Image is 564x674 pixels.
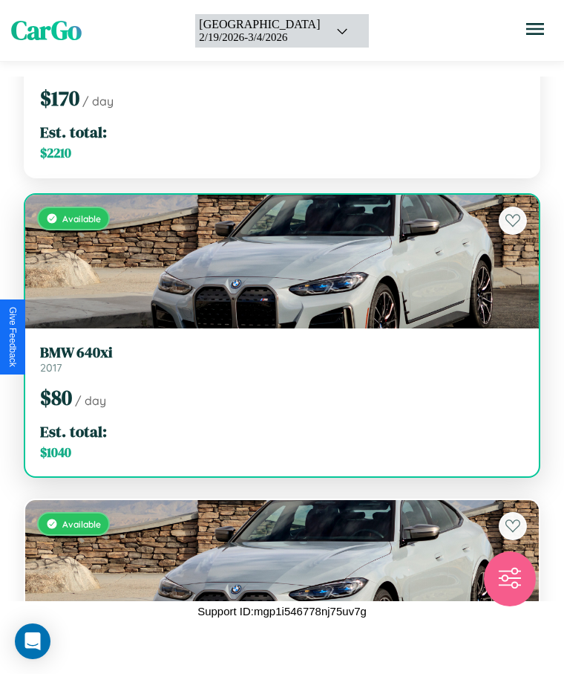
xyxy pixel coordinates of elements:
a: BMW 640xi2017 [40,343,524,375]
span: Est. total: [40,121,107,143]
div: 2 / 19 / 2026 - 3 / 4 / 2026 [199,31,320,44]
span: $ 170 [40,84,79,112]
p: Support ID: mgp1i546778nj75uv7g [197,601,367,621]
span: $ 2210 [40,144,71,162]
div: Give Feedback [7,307,18,367]
div: [GEOGRAPHIC_DATA] [199,18,320,31]
h3: BMW 640xi [40,343,524,361]
span: 2017 [40,361,62,375]
span: $ 80 [40,383,72,412]
span: / day [75,393,106,408]
span: / day [82,94,114,108]
span: Available [62,213,101,224]
span: $ 1040 [40,444,71,461]
span: Available [62,519,101,530]
div: Open Intercom Messenger [15,623,50,659]
span: Est. total: [40,421,107,442]
span: CarGo [11,13,82,48]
